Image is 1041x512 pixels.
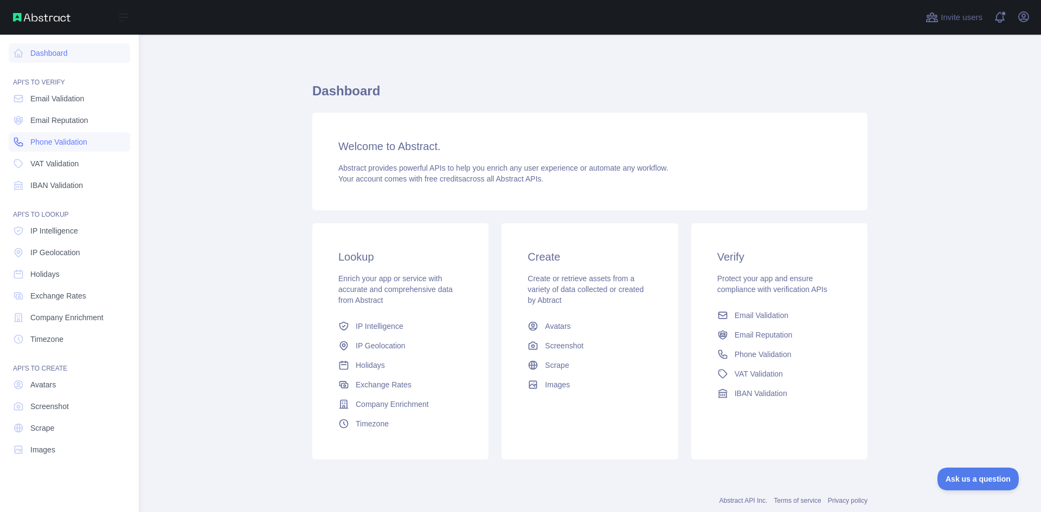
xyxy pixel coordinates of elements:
a: IP Intelligence [9,221,130,241]
span: Phone Validation [735,349,792,360]
a: Screenshot [9,397,130,416]
a: Avatars [523,316,656,336]
a: Terms of service [774,497,821,504]
a: Phone Validation [713,345,846,364]
span: Protect your app and ensure compliance with verification APIs [717,274,827,294]
a: Exchange Rates [9,286,130,306]
h3: Create [528,249,652,264]
span: IP Intelligence [30,225,78,236]
a: Dashboard [9,43,130,63]
span: Holidays [30,269,60,280]
a: Email Validation [713,306,846,325]
div: API'S TO VERIFY [9,65,130,87]
span: Scrape [545,360,569,371]
span: Email Reputation [735,329,793,340]
div: API'S TO CREATE [9,351,130,373]
span: Company Enrichment [30,312,104,323]
button: Invite users [923,9,985,26]
span: Email Validation [30,93,84,104]
span: IP Geolocation [356,340,406,351]
span: Email Validation [735,310,788,321]
span: Company Enrichment [356,399,429,410]
a: Holidays [9,264,130,284]
span: IBAN Validation [735,388,787,399]
span: free credits [425,174,462,183]
span: Avatars [545,321,570,332]
h3: Lookup [338,249,462,264]
span: Abstract provides powerful APIs to help you enrich any user experience or automate any workflow. [338,164,669,172]
a: IP Geolocation [9,243,130,262]
span: Create or retrieve assets from a variety of data collected or created by Abtract [528,274,644,304]
span: Exchange Rates [356,379,412,390]
span: Enrich your app or service with accurate and comprehensive data from Abstract [338,274,453,304]
a: IP Intelligence [334,316,467,336]
iframe: Toggle Customer Support [937,468,1019,490]
h1: Dashboard [312,82,868,108]
span: Avatars [30,379,56,390]
span: Images [545,379,570,390]
a: IBAN Validation [713,384,846,403]
a: VAT Validation [9,154,130,173]
a: Privacy policy [828,497,868,504]
a: Holidays [334,355,467,375]
span: Timezone [356,418,389,429]
span: Images [30,444,55,455]
div: API'S TO LOOKUP [9,197,130,219]
span: IP Geolocation [30,247,80,258]
a: Exchange Rates [334,375,467,394]
span: VAT Validation [30,158,79,169]
a: Company Enrichment [9,308,130,327]
span: Exchange Rates [30,290,86,301]
a: Images [523,375,656,394]
a: Avatars [9,375,130,394]
span: Timezone [30,334,63,345]
h3: Welcome to Abstract. [338,139,841,154]
a: Scrape [9,418,130,438]
span: IBAN Validation [30,180,83,191]
a: IBAN Validation [9,176,130,195]
span: Holidays [356,360,385,371]
a: Timezone [9,329,130,349]
a: VAT Validation [713,364,846,384]
span: IP Intelligence [356,321,403,332]
span: Email Reputation [30,115,88,126]
a: Email Reputation [9,111,130,130]
span: Scrape [30,423,54,433]
span: Your account comes with across all Abstract APIs. [338,174,543,183]
a: Email Validation [9,89,130,108]
a: Timezone [334,414,467,433]
span: Invite users [941,11,982,24]
a: Scrape [523,355,656,375]
a: IP Geolocation [334,336,467,355]
a: Images [9,440,130,459]
a: Screenshot [523,336,656,355]
h3: Verify [717,249,841,264]
span: Screenshot [30,401,69,412]
a: Email Reputation [713,325,846,345]
img: Abstract API [13,13,70,22]
a: Phone Validation [9,132,130,152]
span: VAT Validation [735,368,783,379]
span: Phone Validation [30,137,87,147]
a: Company Enrichment [334,394,467,414]
span: Screenshot [545,340,583,351]
a: Abstract API Inc. [719,497,768,504]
